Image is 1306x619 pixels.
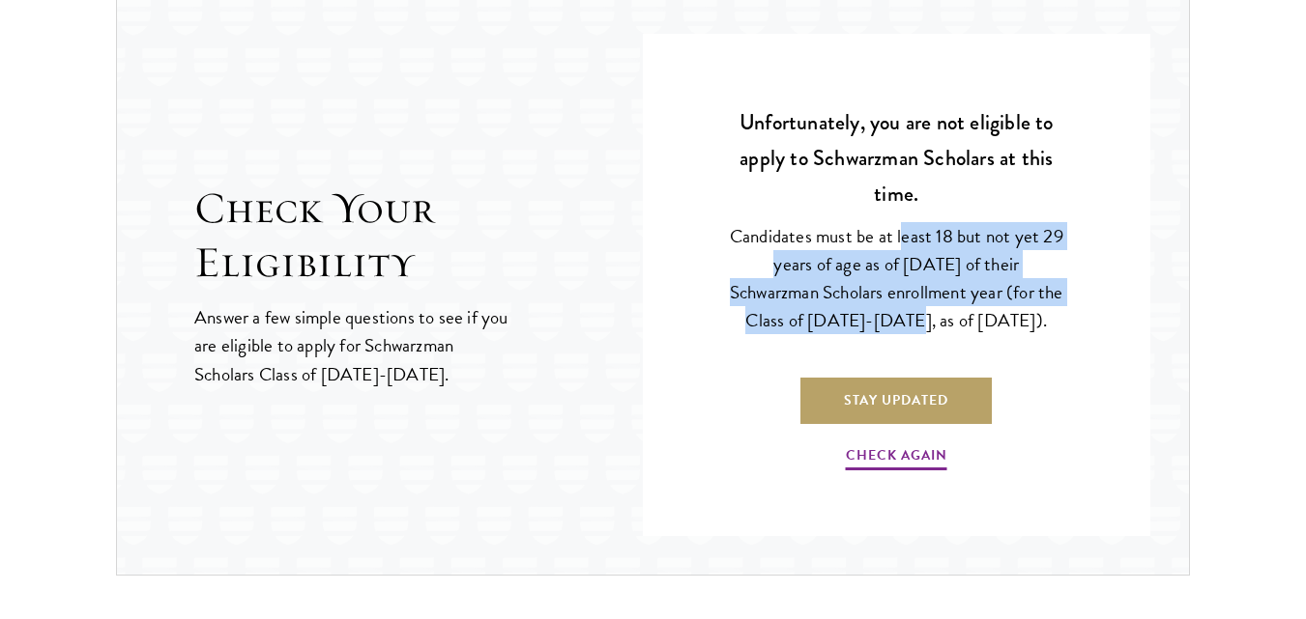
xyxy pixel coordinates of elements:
[800,378,992,424] a: Stay Updated
[194,182,643,290] h2: Check Your Eligibility
[730,222,1064,334] p: Candidates must be at least 18 but not yet 29 years of age as of [DATE] of their Schwarzman Schol...
[846,443,947,473] a: Check Again
[194,303,510,387] p: Answer a few simple questions to see if you are eligible to apply for Schwarzman Scholars Class o...
[740,106,1054,210] strong: Unfortunately, you are not eligible to apply to Schwarzman Scholars at this time.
